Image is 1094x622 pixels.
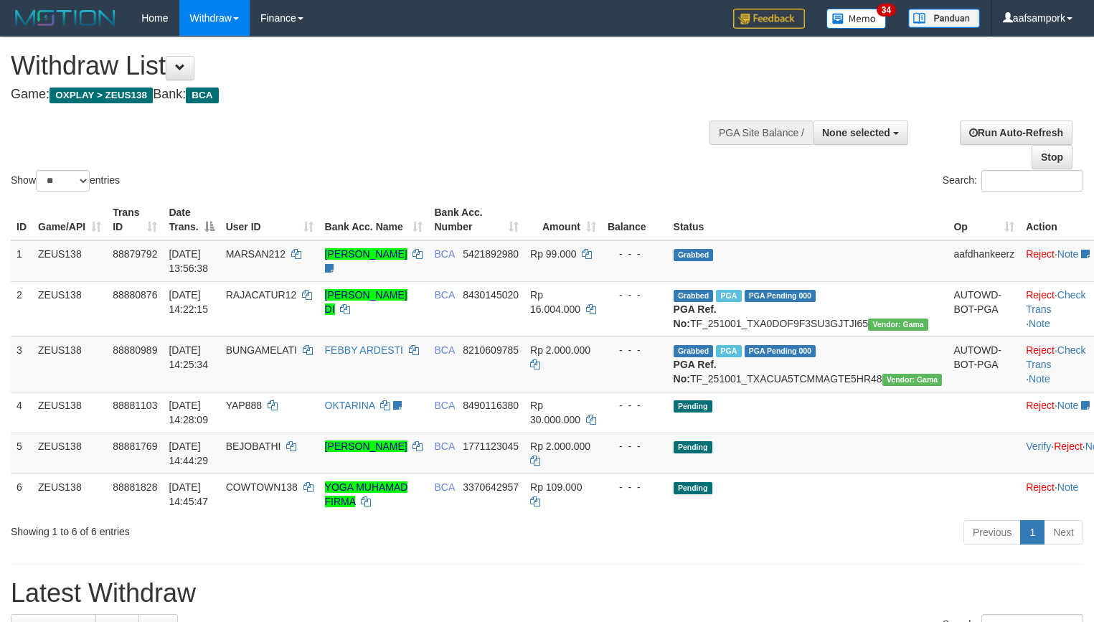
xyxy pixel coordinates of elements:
[608,398,662,413] div: - - -
[32,240,107,282] td: ZEUS138
[1026,248,1055,260] a: Reject
[674,290,714,302] span: Grabbed
[948,240,1020,282] td: aafdhankeerz
[32,281,107,336] td: ZEUS138
[1026,481,1055,493] a: Reject
[325,289,407,315] a: [PERSON_NAME] DI
[32,199,107,240] th: Game/API: activate to sort column ascending
[530,289,580,315] span: Rp 16.004.000
[674,400,712,413] span: Pending
[1057,248,1079,260] a: Note
[163,199,220,240] th: Date Trans.: activate to sort column descending
[948,281,1020,336] td: AUTOWD-BOT-PGA
[733,9,805,29] img: Feedback.jpg
[608,343,662,357] div: - - -
[220,199,319,240] th: User ID: activate to sort column ascending
[463,440,519,452] span: Copy 1771123045 to clipboard
[463,344,519,356] span: Copy 8210609785 to clipboard
[745,345,816,357] span: PGA Pending
[674,303,717,329] b: PGA Ref. No:
[11,7,120,29] img: MOTION_logo.png
[434,248,454,260] span: BCA
[822,127,890,138] span: None selected
[107,199,163,240] th: Trans ID: activate to sort column ascending
[530,400,580,425] span: Rp 30.000.000
[1026,440,1051,452] a: Verify
[32,433,107,473] td: ZEUS138
[226,344,297,356] span: BUNGAMELATI
[463,289,519,301] span: Copy 8430145020 to clipboard
[882,374,943,386] span: Vendor URL: https://trx31.1velocity.biz
[948,336,1020,392] td: AUTOWD-BOT-PGA
[1054,440,1083,452] a: Reject
[11,199,32,240] th: ID
[1026,344,1055,356] a: Reject
[11,336,32,392] td: 3
[325,440,407,452] a: [PERSON_NAME]
[11,392,32,433] td: 4
[1026,344,1085,370] a: Check Trans
[11,579,1083,608] h1: Latest Withdraw
[11,473,32,514] td: 6
[668,336,948,392] td: TF_251001_TXACUA5TCMMAGTE5HR48
[1020,520,1045,545] a: 1
[11,433,32,473] td: 5
[868,319,928,331] span: Vendor URL: https://trx31.1velocity.biz
[1032,145,1072,169] a: Stop
[716,345,741,357] span: Marked by aafnoeunsreypich
[674,359,717,385] b: PGA Ref. No:
[530,481,582,493] span: Rp 109.000
[226,400,262,411] span: YAP888
[434,344,454,356] span: BCA
[1026,289,1055,301] a: Reject
[11,52,715,80] h1: Withdraw List
[169,248,208,274] span: [DATE] 13:56:38
[602,199,668,240] th: Balance
[877,4,896,17] span: 34
[428,199,524,240] th: Bank Acc. Number: activate to sort column ascending
[113,481,157,493] span: 88881828
[325,481,408,507] a: YOGA MUHAMAD FIRMA
[608,288,662,302] div: - - -
[32,392,107,433] td: ZEUS138
[1026,289,1085,315] a: Check Trans
[1029,373,1050,385] a: Note
[524,199,602,240] th: Amount: activate to sort column ascending
[325,344,403,356] a: FEBBY ARDESTI
[668,199,948,240] th: Status
[325,248,407,260] a: [PERSON_NAME]
[1057,481,1079,493] a: Note
[186,88,218,103] span: BCA
[11,519,445,539] div: Showing 1 to 6 of 6 entries
[226,248,286,260] span: MARSAN212
[943,170,1083,192] label: Search:
[169,344,208,370] span: [DATE] 14:25:34
[674,249,714,261] span: Grabbed
[36,170,90,192] select: Showentries
[434,400,454,411] span: BCA
[948,199,1020,240] th: Op: activate to sort column ascending
[169,400,208,425] span: [DATE] 14:28:09
[113,289,157,301] span: 88880876
[674,482,712,494] span: Pending
[674,441,712,453] span: Pending
[709,121,813,145] div: PGA Site Balance /
[113,248,157,260] span: 88879792
[1026,400,1055,411] a: Reject
[49,88,153,103] span: OXPLAY > ZEUS138
[1044,520,1083,545] a: Next
[530,344,590,356] span: Rp 2.000.000
[960,121,1072,145] a: Run Auto-Refresh
[226,289,297,301] span: RAJACATUR12
[11,281,32,336] td: 2
[608,480,662,494] div: - - -
[908,9,980,28] img: panduan.png
[745,290,816,302] span: PGA Pending
[226,481,298,493] span: COWTOWN138
[11,88,715,102] h4: Game: Bank:
[113,440,157,452] span: 88881769
[169,289,208,315] span: [DATE] 14:22:15
[530,440,590,452] span: Rp 2.000.000
[113,400,157,411] span: 88881103
[1029,318,1050,329] a: Note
